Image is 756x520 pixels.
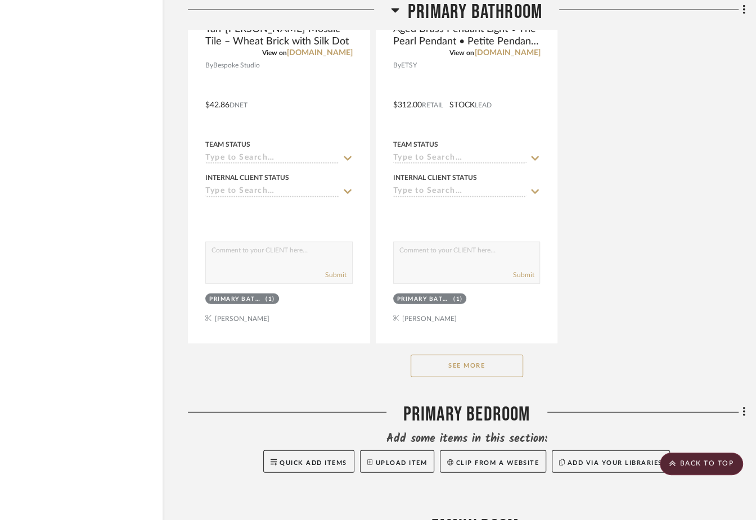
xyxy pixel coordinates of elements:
span: By [393,60,401,71]
button: Quick Add Items [263,450,354,473]
button: Upload Item [360,450,434,473]
button: Clip from a website [440,450,546,473]
div: Primary Bathroom [209,295,263,304]
scroll-to-top-button: BACK TO TOP [660,453,743,475]
input: Type to Search… [205,153,339,164]
a: [DOMAIN_NAME] [287,49,353,57]
input: Type to Search… [393,187,527,197]
div: Primary Bathroom [397,295,451,304]
span: By [205,60,213,71]
div: Internal Client Status [393,173,477,183]
button: Add via your libraries [552,450,670,473]
input: Type to Search… [205,187,339,197]
button: Submit [512,270,534,280]
span: Tan-[PERSON_NAME] Mosaic Tile – Wheat Brick with Silk Dot [205,23,353,48]
div: Team Status [393,139,438,150]
div: (1) [453,295,463,304]
span: Bespoke Studio [213,60,260,71]
span: Aged Brass Pendant Light • The Pearl Pendant • Petite Pendant Light [393,23,541,48]
button: Submit [325,270,346,280]
span: ETSY [401,60,417,71]
div: Add some items in this section: [188,431,745,447]
span: View on [262,49,287,56]
div: (1) [265,295,275,304]
span: View on [449,49,474,56]
button: See More [411,355,523,377]
div: Team Status [205,139,250,150]
input: Type to Search… [393,153,527,164]
span: Quick Add Items [280,460,347,466]
a: [DOMAIN_NAME] [474,49,540,57]
div: Internal Client Status [205,173,289,183]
